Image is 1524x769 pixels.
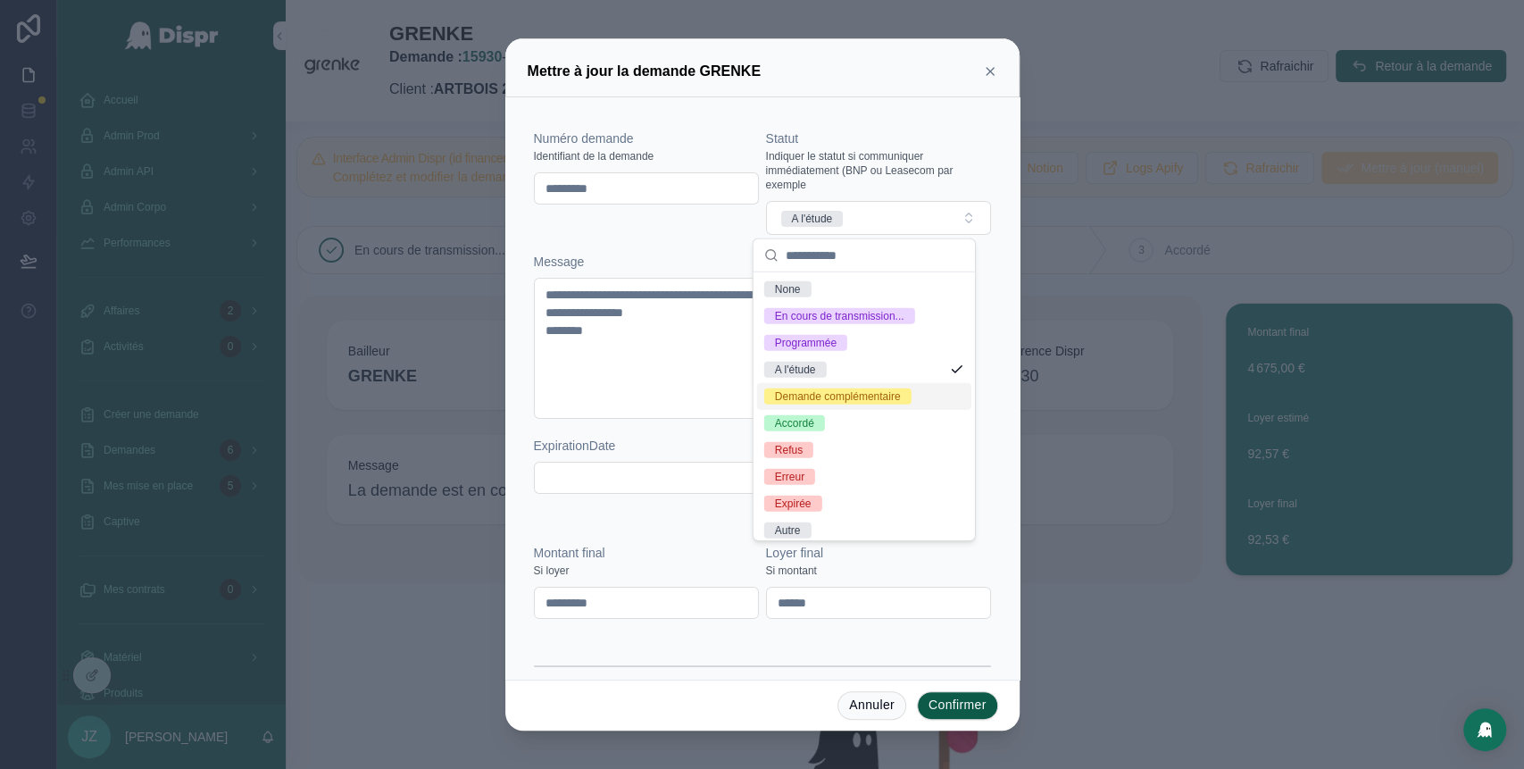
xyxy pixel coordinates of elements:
div: Programmée [775,335,837,351]
span: Si loyer [534,564,570,578]
span: Indiquer le statut si communiquer immédiatement (BNP ou Leasecom par exemple [766,149,991,192]
button: Select Button [766,201,991,235]
span: Montant final [534,546,605,560]
div: Demande complémentaire [775,389,901,405]
div: Autre [775,522,801,539]
div: Refus [775,442,803,458]
div: A l'étude [775,362,816,378]
div: Erreur [775,469,804,485]
div: Suggestions [754,272,975,540]
button: Annuler [837,691,906,720]
span: Numéro demande [534,131,634,146]
span: ExpirationDate [534,439,616,453]
span: Message [534,255,585,269]
div: Accordé [775,415,814,431]
button: Confirmer [917,691,998,720]
div: Expirée [775,496,812,512]
span: Statut [766,131,799,146]
div: Open Intercom Messenger [1463,708,1506,751]
div: En cours de transmission... [775,308,904,324]
h3: Mettre à jour la demande GRENKE [528,61,761,82]
span: Si montant [766,564,817,578]
span: Loyer final [766,546,824,560]
span: Identifiant de la demande [534,149,654,163]
div: None [775,281,801,297]
div: A l'étude [792,211,833,227]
